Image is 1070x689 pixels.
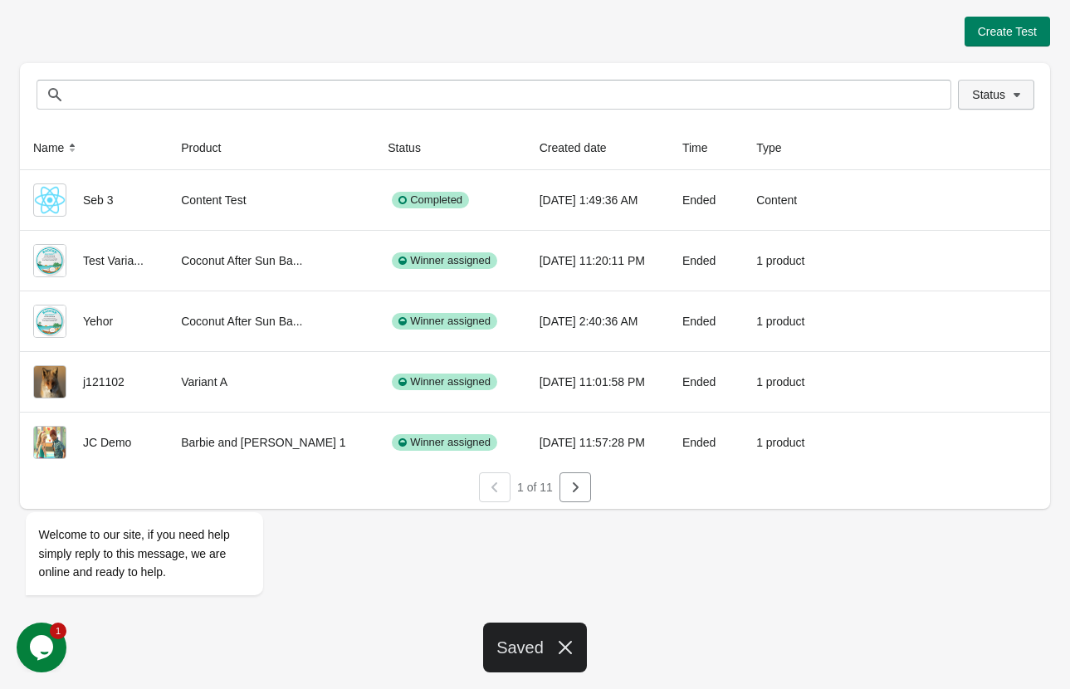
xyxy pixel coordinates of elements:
[181,305,361,338] div: Coconut After Sun Ba...
[756,365,811,398] div: 1 product
[540,183,656,217] div: [DATE] 1:49:36 AM
[682,365,730,398] div: Ended
[381,133,444,163] button: Status
[181,244,361,277] div: Coconut After Sun Ba...
[27,133,87,163] button: Name
[540,244,656,277] div: [DATE] 11:20:11 PM
[33,305,154,338] div: Yehor
[392,192,469,208] div: Completed
[682,244,730,277] div: Ended
[540,305,656,338] div: [DATE] 2:40:36 AM
[533,133,630,163] button: Created date
[965,17,1050,46] button: Create Test
[392,252,497,269] div: Winner assigned
[978,25,1037,38] span: Create Test
[682,183,730,217] div: Ended
[682,426,730,459] div: Ended
[392,434,497,451] div: Winner assigned
[517,481,553,494] span: 1 of 11
[676,133,731,163] button: Time
[181,183,361,217] div: Content Test
[682,305,730,338] div: Ended
[540,426,656,459] div: [DATE] 11:57:28 PM
[750,133,804,163] button: Type
[33,244,154,277] div: Test Varia...
[17,362,315,614] iframe: chat widget
[756,183,811,217] div: Content
[756,244,811,277] div: 1 product
[174,133,244,163] button: Product
[756,426,811,459] div: 1 product
[958,80,1034,110] button: Status
[972,88,1005,101] span: Status
[392,313,497,330] div: Winner assigned
[392,374,497,390] div: Winner assigned
[540,365,656,398] div: [DATE] 11:01:58 PM
[17,623,70,672] iframe: chat widget
[756,305,811,338] div: 1 product
[483,623,587,672] div: Saved
[33,183,154,217] div: Seb 3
